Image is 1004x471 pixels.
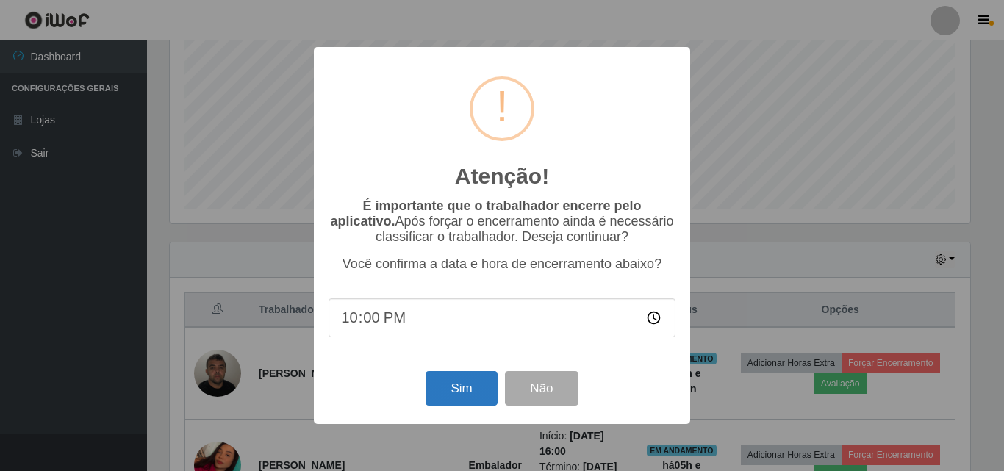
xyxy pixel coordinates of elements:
button: Não [505,371,578,406]
p: Após forçar o encerramento ainda é necessário classificar o trabalhador. Deseja continuar? [329,198,675,245]
b: É importante que o trabalhador encerre pelo aplicativo. [330,198,641,229]
p: Você confirma a data e hora de encerramento abaixo? [329,256,675,272]
h2: Atenção! [455,163,549,190]
button: Sim [426,371,497,406]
